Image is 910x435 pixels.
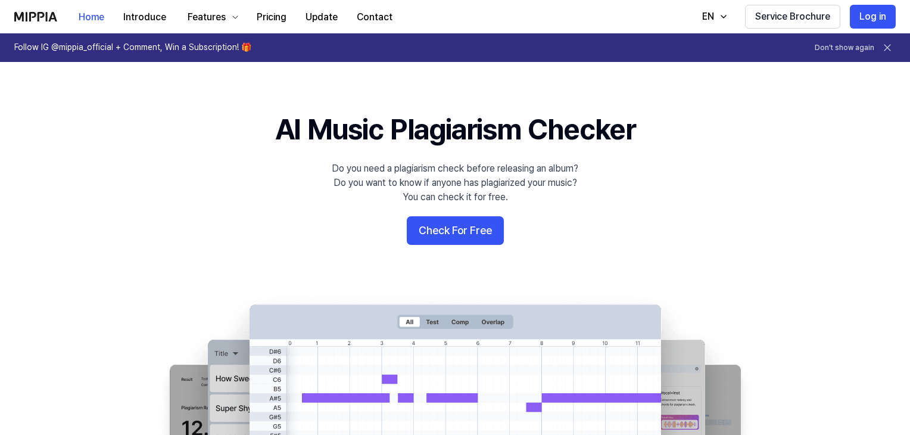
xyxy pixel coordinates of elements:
[14,42,251,54] h1: Follow IG @mippia_official + Comment, Win a Subscription! 🎁
[275,110,635,150] h1: AI Music Plagiarism Checker
[176,5,247,29] button: Features
[69,1,114,33] a: Home
[347,5,402,29] button: Contact
[745,5,840,29] button: Service Brochure
[185,10,228,24] div: Features
[14,12,57,21] img: logo
[114,5,176,29] button: Introduce
[700,10,716,24] div: EN
[69,5,114,29] button: Home
[407,216,504,245] button: Check For Free
[296,1,347,33] a: Update
[815,43,874,53] button: Don't show again
[296,5,347,29] button: Update
[850,5,896,29] button: Log in
[247,5,296,29] button: Pricing
[332,161,578,204] div: Do you need a plagiarism check before releasing an album? Do you want to know if anyone has plagi...
[690,5,736,29] button: EN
